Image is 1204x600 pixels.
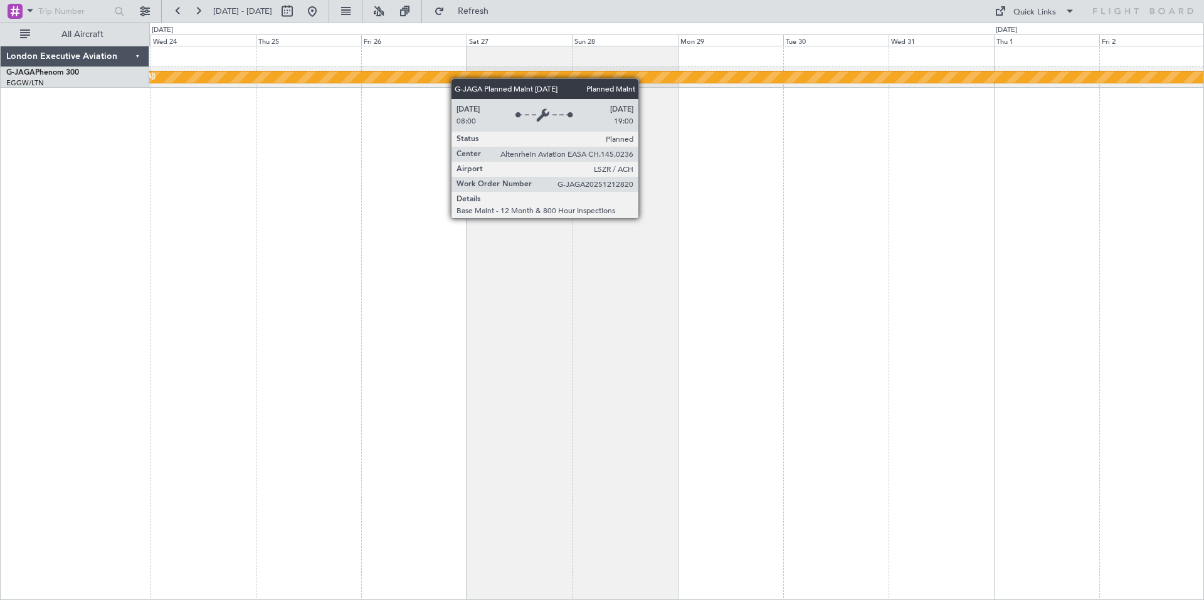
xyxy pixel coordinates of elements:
[256,34,361,46] div: Thu 25
[678,34,783,46] div: Mon 29
[6,69,35,76] span: G-JAGA
[572,34,677,46] div: Sun 28
[996,25,1017,36] div: [DATE]
[889,34,994,46] div: Wed 31
[150,34,256,46] div: Wed 24
[783,34,889,46] div: Tue 30
[988,1,1081,21] button: Quick Links
[447,7,500,16] span: Refresh
[994,34,1099,46] div: Thu 1
[213,6,272,17] span: [DATE] - [DATE]
[361,34,467,46] div: Fri 26
[1013,6,1056,19] div: Quick Links
[6,78,44,88] a: EGGW/LTN
[38,2,110,21] input: Trip Number
[467,34,572,46] div: Sat 27
[6,69,79,76] a: G-JAGAPhenom 300
[152,25,173,36] div: [DATE]
[14,24,136,45] button: All Aircraft
[428,1,504,21] button: Refresh
[33,30,132,39] span: All Aircraft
